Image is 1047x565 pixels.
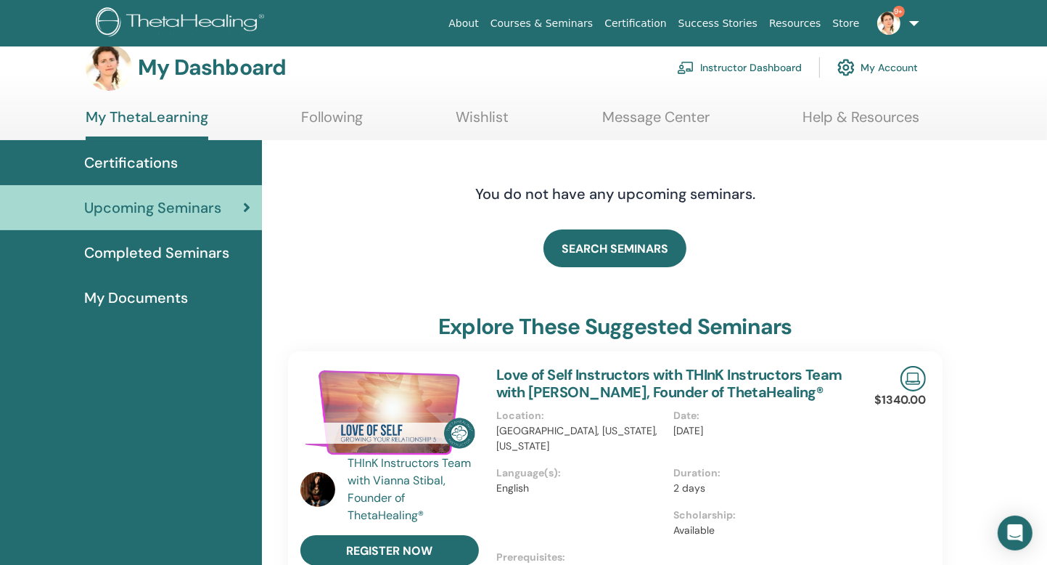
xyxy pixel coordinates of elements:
[84,287,188,309] span: My Documents
[86,108,208,140] a: My ThetaLearning
[96,7,269,40] img: logo.png
[900,366,926,391] img: Live Online Seminar
[138,54,286,81] h3: My Dashboard
[763,10,827,37] a: Resources
[496,466,665,481] p: Language(s) :
[485,10,599,37] a: Courses & Seminars
[84,242,229,264] span: Completed Seminars
[837,55,855,80] img: cog.svg
[673,481,842,496] p: 2 days
[443,10,484,37] a: About
[348,455,482,524] a: THInK Instructors Team with Vianna Stibal, Founder of ThetaHealing®
[877,12,900,35] img: default.jpg
[837,52,918,84] a: My Account
[827,10,866,37] a: Store
[496,423,665,454] p: [GEOGRAPHIC_DATA], [US_STATE], [US_STATE]
[496,481,665,496] p: English
[84,152,178,174] span: Certifications
[543,229,686,267] a: SEARCH SEMINARS
[300,366,479,459] img: Love of Self Instructors
[673,423,842,439] p: [DATE]
[673,523,842,538] p: Available
[673,508,842,523] p: Scholarship :
[599,10,672,37] a: Certification
[438,314,792,340] h3: explore these suggested seminars
[496,365,842,402] a: Love of Self Instructors with THInK Instructors Team with [PERSON_NAME], Founder of ThetaHealing®
[562,241,668,256] span: SEARCH SEMINARS
[346,543,432,558] span: register now
[301,108,363,137] a: Following
[496,550,850,565] p: Prerequisites :
[300,472,335,507] img: default.jpg
[456,108,509,137] a: Wishlist
[998,516,1032,550] div: Open Intercom Messenger
[84,197,221,219] span: Upcoming Seminars
[673,408,842,423] p: Date :
[677,61,694,74] img: chalkboard-teacher.svg
[893,6,905,17] span: 9+
[677,52,802,84] a: Instructor Dashboard
[602,108,710,137] a: Message Center
[874,391,926,409] p: $1340.00
[673,466,842,481] p: Duration :
[802,108,919,137] a: Help & Resources
[86,44,132,91] img: default.jpg
[673,10,763,37] a: Success Stories
[387,185,844,203] h4: You do not have any upcoming seminars.
[496,408,665,423] p: Location :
